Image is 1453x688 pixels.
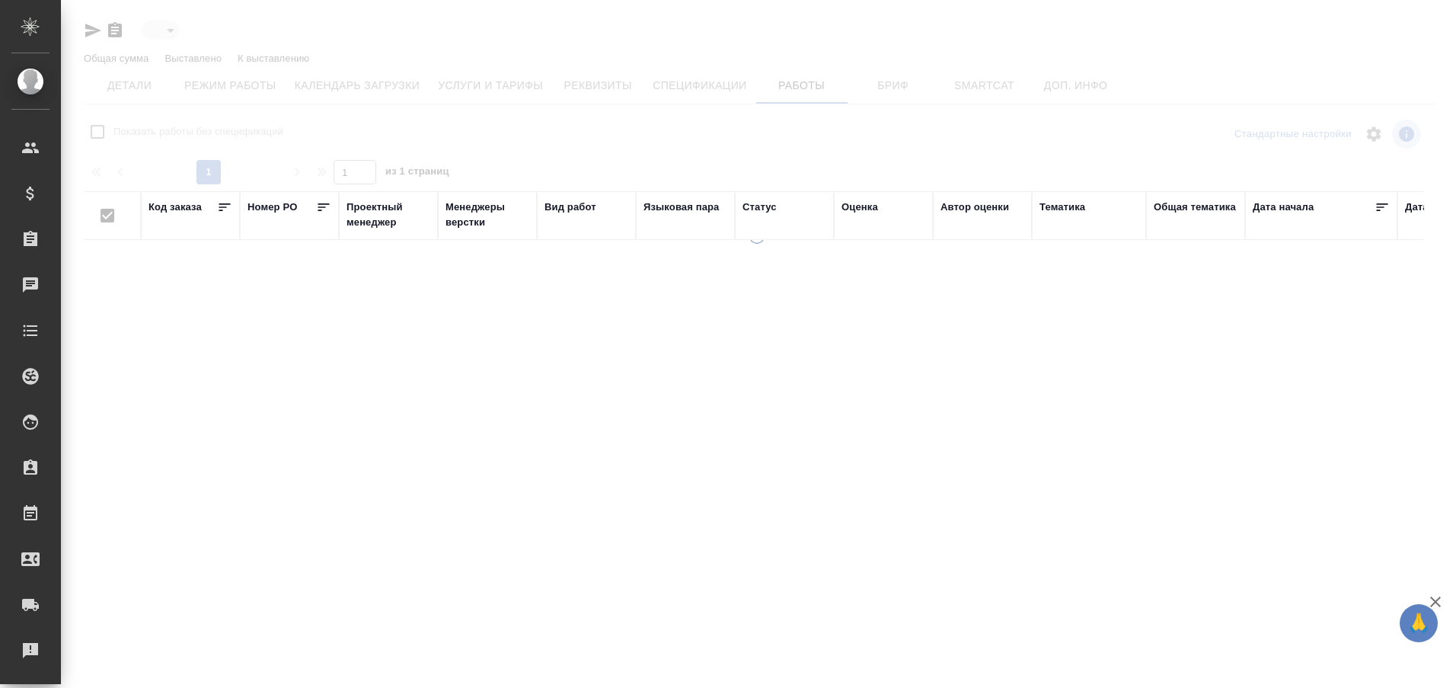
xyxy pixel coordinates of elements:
div: Статус [742,200,777,215]
div: Тематика [1039,200,1085,215]
div: Менеджеры верстки [445,200,529,230]
div: Проектный менеджер [346,200,430,230]
span: 🙏 [1406,607,1432,639]
button: 🙏 [1400,604,1438,642]
div: Языковая пара [643,200,720,215]
div: Дата начала [1253,200,1314,215]
div: Автор оценки [940,200,1009,215]
div: Вид работ [544,200,596,215]
div: Оценка [841,200,878,215]
div: Код заказа [148,200,202,215]
div: Общая тематика [1154,200,1236,215]
div: Номер PO [247,200,297,215]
